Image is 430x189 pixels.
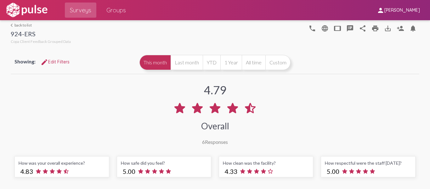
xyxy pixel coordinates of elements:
[11,23,71,27] a: back to list
[11,30,71,39] div: 924-ERS
[242,55,265,70] button: All time
[369,22,382,34] a: print
[308,25,316,32] mat-icon: language
[203,55,220,70] button: YTD
[11,39,71,44] span: Copa Client Feedback Grouped Data
[384,8,420,13] span: [PERSON_NAME]
[344,22,356,34] button: speaker_notes
[121,160,207,166] div: How safe did you feel?
[325,160,411,166] div: How respectful were the staff [DATE]?
[101,3,131,18] a: Groups
[334,25,341,32] mat-icon: tablet
[394,22,407,34] button: Person
[382,22,394,34] button: Download
[377,7,384,14] mat-icon: person
[409,25,417,32] mat-icon: Bell
[371,25,379,32] mat-icon: print
[384,25,392,32] mat-icon: Download
[41,59,70,65] span: Edit Filters
[171,55,203,70] button: Last month
[202,139,205,145] span: 6
[359,25,366,32] mat-icon: Share
[70,4,91,16] span: Surveys
[220,55,242,70] button: 1 Year
[407,22,419,34] button: Bell
[5,2,48,18] img: white-logo.svg
[41,58,48,66] mat-icon: Edit Filters
[11,23,14,27] mat-icon: arrow_back_ios
[331,22,344,34] button: tablet
[204,83,226,97] div: 4.79
[202,139,228,145] div: Responses
[19,160,105,166] div: How was your overall experience?
[14,58,36,64] span: Showing:
[36,56,75,68] button: Edit FiltersEdit Filters
[123,168,135,175] span: 5.00
[319,22,331,34] button: language
[223,160,309,166] div: How clean was the facility?
[321,25,329,32] mat-icon: language
[65,3,96,18] a: Surveys
[327,168,339,175] span: 5.00
[201,121,229,131] div: Overall
[306,22,319,34] button: language
[265,55,291,70] button: Custom
[106,4,126,16] span: Groups
[225,168,237,175] span: 4.33
[397,25,404,32] mat-icon: Person
[20,168,33,175] span: 4.83
[139,55,171,70] button: This month
[356,22,369,34] button: Share
[372,4,425,16] button: [PERSON_NAME]
[346,25,354,32] mat-icon: speaker_notes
